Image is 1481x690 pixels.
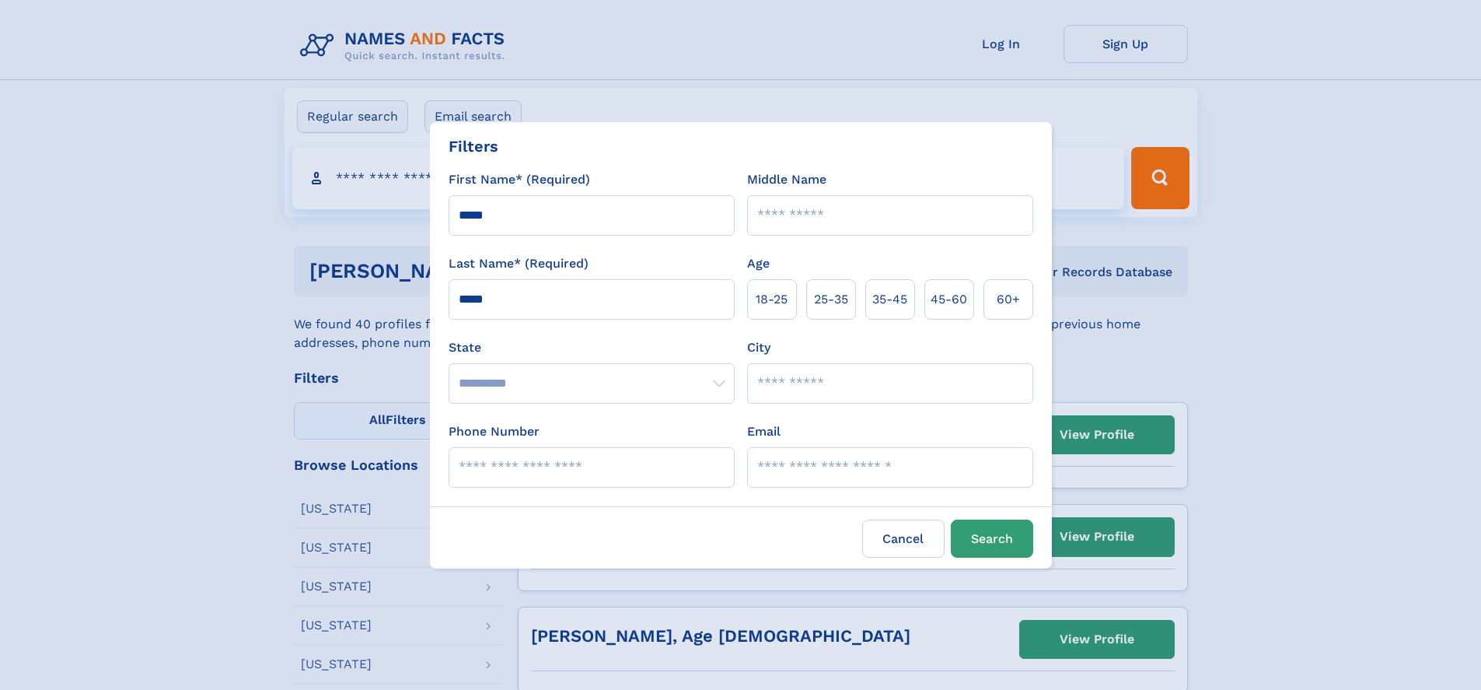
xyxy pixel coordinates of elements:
span: 25‑35 [814,290,848,309]
label: State [449,338,735,357]
label: First Name* (Required) [449,170,590,189]
label: City [747,338,770,357]
label: Last Name* (Required) [449,254,589,273]
label: Email [747,422,781,441]
span: 35‑45 [872,290,907,309]
label: Age [747,254,770,273]
label: Middle Name [747,170,826,189]
span: 18‑25 [756,290,788,309]
button: Search [951,520,1033,558]
span: 60+ [997,290,1020,309]
label: Cancel [862,520,945,558]
label: Phone Number [449,422,540,441]
div: Filters [449,135,498,158]
span: 45‑60 [931,290,967,309]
